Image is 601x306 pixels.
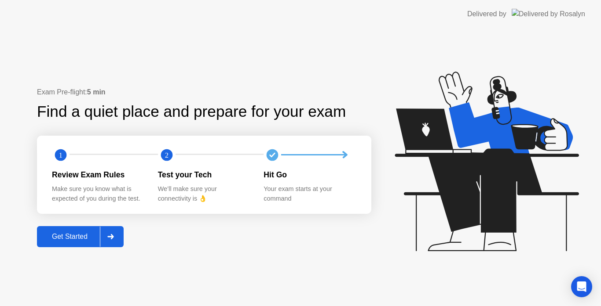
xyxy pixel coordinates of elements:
[512,9,585,19] img: Delivered by Rosalyn
[264,169,355,180] div: Hit Go
[87,88,106,96] b: 5 min
[37,226,124,247] button: Get Started
[37,87,371,97] div: Exam Pre-flight:
[264,184,355,203] div: Your exam starts at your command
[52,184,144,203] div: Make sure you know what is expected of you during the test.
[467,9,506,19] div: Delivered by
[571,276,592,297] div: Open Intercom Messenger
[158,184,250,203] div: We’ll make sure your connectivity is 👌
[158,169,250,180] div: Test your Tech
[37,100,347,123] div: Find a quiet place and prepare for your exam
[52,169,144,180] div: Review Exam Rules
[59,151,62,159] text: 1
[40,233,100,241] div: Get Started
[165,151,169,159] text: 2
